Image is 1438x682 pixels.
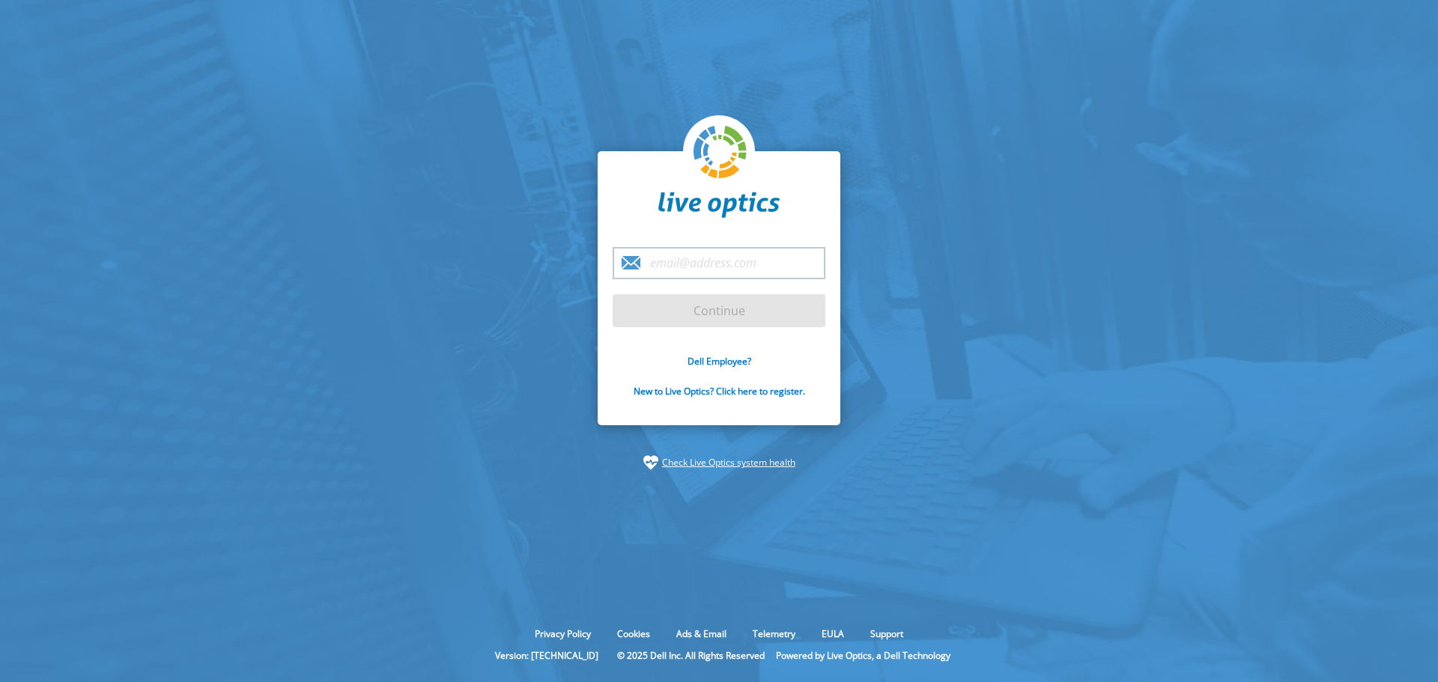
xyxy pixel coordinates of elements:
li: Powered by Live Optics, a Dell Technology [776,649,950,662]
a: Dell Employee? [688,355,751,368]
a: Telemetry [741,627,807,640]
input: email@address.com [613,247,825,279]
img: status-check-icon.svg [643,455,658,470]
a: New to Live Optics? Click here to register. [634,385,805,398]
a: Cookies [606,627,661,640]
a: Privacy Policy [524,627,602,640]
li: © 2025 Dell Inc. All Rights Reserved [610,649,772,662]
img: liveoptics-word.svg [658,192,780,219]
img: liveoptics-logo.svg [694,126,747,180]
li: Version: [TECHNICAL_ID] [488,649,606,662]
a: EULA [810,627,855,640]
a: Ads & Email [665,627,738,640]
a: Support [859,627,914,640]
a: Check Live Optics system health [662,455,795,470]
